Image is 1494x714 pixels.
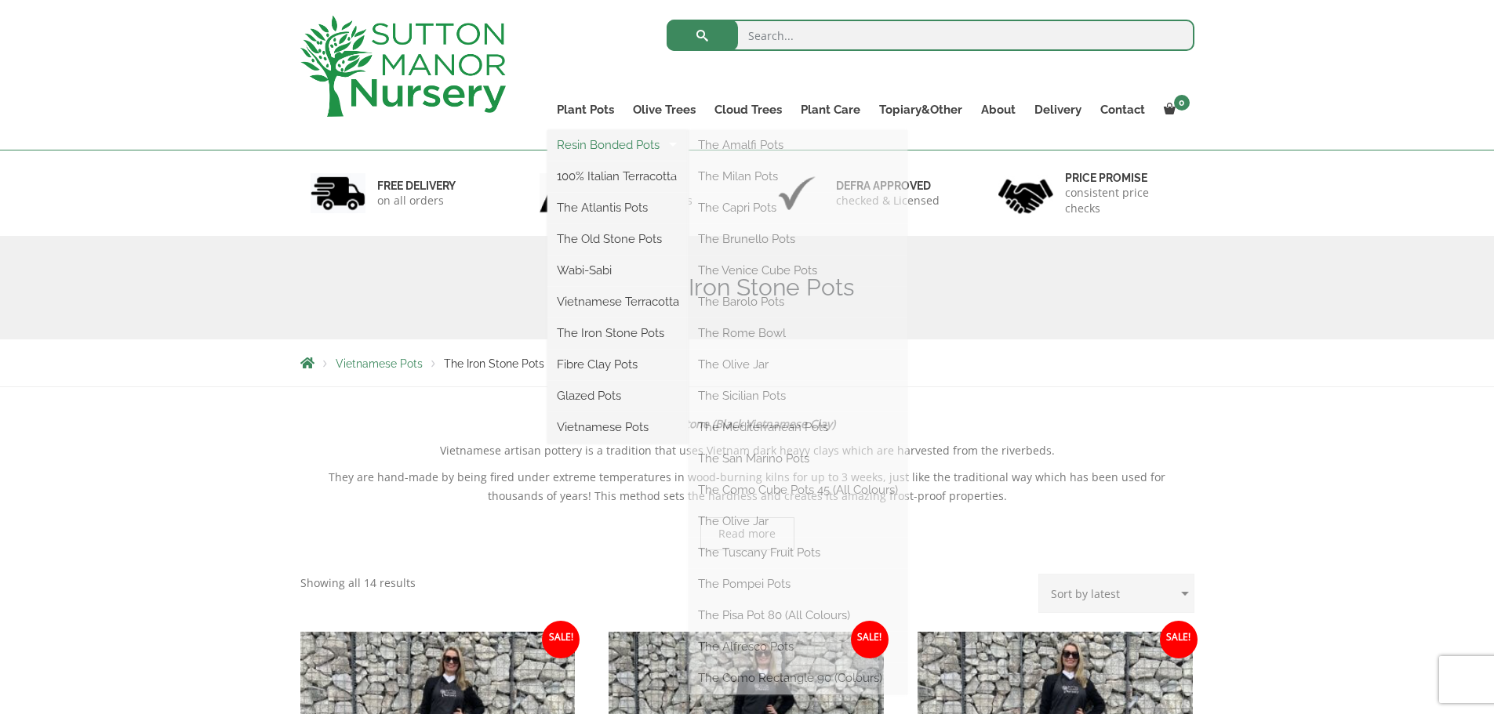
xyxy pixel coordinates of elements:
[689,509,907,533] a: The Olive Jar
[1065,171,1184,185] h6: Price promise
[300,16,506,117] img: logo
[336,357,423,370] a: Vietnamese Pots
[689,133,907,157] a: The Amalfi Pots
[689,415,907,439] a: The Mediterranean Pots
[689,165,907,188] a: The Milan Pots
[689,227,907,251] a: The Brunello Pots
[547,196,689,219] a: The Atlantis Pots
[689,259,907,282] a: The Venice Cube Pots
[689,478,907,502] a: The Como Cube Pots 45 (All Colours)
[1160,621,1198,658] span: Sale!
[689,353,907,376] a: The Olive Jar
[547,259,689,282] a: Wabi-Sabi
[689,666,907,690] a: The Como Rectangle 90 (Colours)
[540,173,594,213] img: 2.jpg
[547,165,689,188] a: 100% Italian Terracotta
[547,227,689,251] a: The Old Stone Pots
[300,274,1194,302] h1: The Iron Stone Pots
[547,321,689,345] a: The Iron Stone Pots
[1038,574,1194,613] select: Shop order
[377,193,456,208] p: on all orders
[689,447,907,470] a: The San Marino Pots
[689,603,907,627] a: The Pisa Pot 80 (All Colours)
[547,384,689,408] a: Glazed Pots
[444,357,544,370] span: The Iron Stone Pots
[689,384,907,408] a: The Sicilian Pots
[689,541,907,564] a: The Tuscany Fruit Pots
[998,169,1053,217] img: 4.jpg
[1154,99,1194,121] a: 0
[689,196,907,219] a: The Capri Pots
[851,621,889,658] span: Sale!
[972,99,1025,121] a: About
[667,20,1194,51] input: Search...
[300,441,1194,460] p: Vietnamese artisan pottery is a tradition that uses Vietnam dark heavy clays which are harvested ...
[547,133,689,157] a: Resin Bonded Pots
[311,173,365,213] img: 1.jpg
[1025,99,1091,121] a: Delivery
[300,574,416,593] p: Showing all 14 results
[547,290,689,314] a: Vietnamese Terracotta
[689,572,907,596] a: The Pompei Pots
[1091,99,1154,121] a: Contact
[705,99,791,121] a: Cloud Trees
[377,179,456,193] h6: FREE DELIVERY
[870,99,972,121] a: Topiary&Other
[791,99,870,121] a: Plant Care
[689,290,907,314] a: The Barolo Pots
[623,99,705,121] a: Olive Trees
[1065,185,1184,216] p: consistent price checks
[547,415,689,439] a: Vietnamese Pots
[1174,95,1190,111] span: 0
[547,99,623,121] a: Plant Pots
[689,321,907,345] a: The Rome Bowl
[300,357,1194,369] nav: Breadcrumbs
[689,635,907,658] a: The Alfresco Pots
[300,468,1194,506] p: They are hand-made by being fired under extreme temperatures in wood-burning kilns for up to 3 we...
[547,353,689,376] a: Fibre Clay Pots
[542,621,580,658] span: Sale!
